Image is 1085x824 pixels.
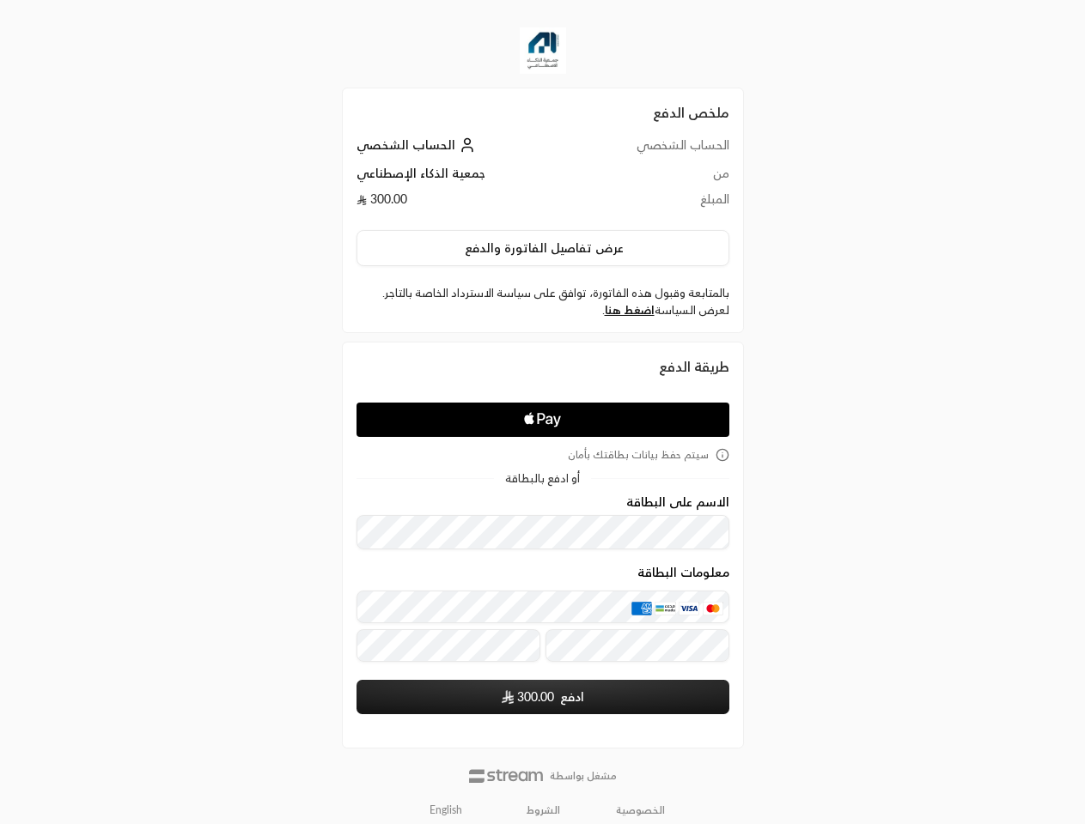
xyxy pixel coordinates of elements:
[626,495,729,509] label: الاسم على البطاقة
[520,27,566,74] img: Company Logo
[357,165,573,191] td: جمعية الذكاء الإصطناعي
[357,629,540,662] input: تاريخ الانتهاء
[357,566,729,668] div: معلومات البطاقة
[357,191,573,216] td: 300.00
[517,688,554,706] span: 300.00
[357,495,729,549] div: الاسم على البطاقة
[357,137,455,152] span: الحساب الشخصي
[357,230,729,266] button: عرض تفاصيل الفاتورة والدفع
[568,448,709,462] span: سيتم حفظ بيانات بطاقتك بأمان
[357,591,729,623] input: بطاقة ائتمانية
[546,629,729,662] input: رمز التحقق CVC
[573,191,729,216] td: المبلغ
[637,566,729,579] legend: معلومات البطاقة
[505,473,580,484] span: أو ادفع بالبطاقة
[573,136,729,165] td: الحساب الشخصي
[357,137,479,152] a: الحساب الشخصي
[655,602,675,615] img: MADA
[573,165,729,191] td: من
[605,303,655,317] a: اضغط هنا
[502,690,514,704] img: SAR
[357,356,729,377] div: طريقة الدفع
[679,602,699,615] img: Visa
[357,102,729,123] h2: ملخص الدفع
[357,680,729,714] button: ادفع SAR300.00
[550,769,617,783] p: مشغل بواسطة
[357,285,729,318] label: بالمتابعة وقبول هذه الفاتورة، توافق على سياسة الاسترداد الخاصة بالتاجر. لعرض السياسة .
[420,797,472,824] a: English
[631,602,652,615] img: AMEX
[527,803,560,817] a: الشروط
[616,803,665,817] a: الخصوصية
[703,602,723,615] img: MasterCard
